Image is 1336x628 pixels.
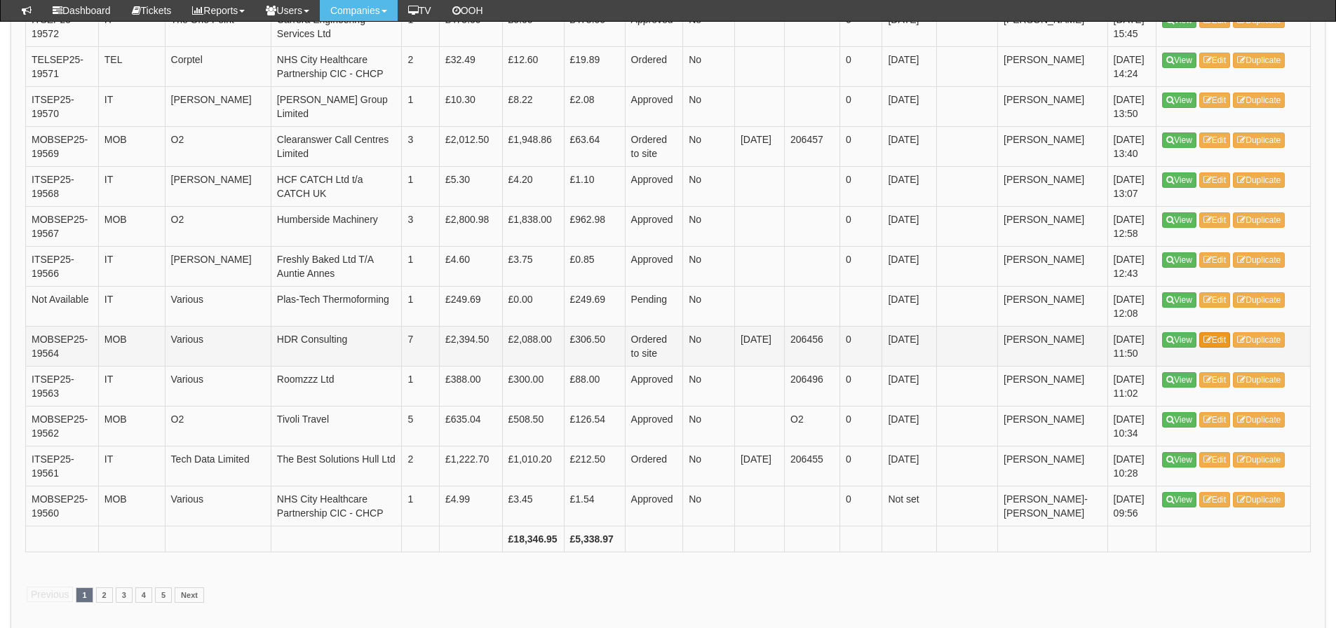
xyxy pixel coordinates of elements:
[502,46,564,86] td: £12.60
[27,587,73,602] span: Previous
[839,206,882,246] td: 0
[1107,326,1156,366] td: [DATE] 11:50
[1199,492,1231,507] a: Edit
[1233,212,1285,228] a: Duplicate
[271,46,402,86] td: NHS City Healthcare Partnership CIC - CHCP
[839,166,882,206] td: 0
[1162,212,1196,228] a: View
[440,6,503,46] td: £475.00
[1199,412,1231,428] a: Edit
[1107,126,1156,166] td: [DATE] 13:40
[882,486,936,526] td: Not set
[165,446,271,486] td: Tech Data Limited
[165,286,271,326] td: Various
[625,406,683,446] td: Approved
[1233,332,1285,348] a: Duplicate
[440,126,503,166] td: £2,012.50
[625,46,683,86] td: Ordered
[1199,132,1231,148] a: Edit
[271,206,402,246] td: Humberside Machinery
[271,86,402,126] td: [PERSON_NAME] Group Limited
[839,246,882,286] td: 0
[564,526,625,552] th: £5,338.97
[402,86,440,126] td: 1
[440,286,503,326] td: £249.69
[502,446,564,486] td: £1,010.20
[1107,46,1156,86] td: [DATE] 14:24
[734,446,784,486] td: [DATE]
[271,366,402,406] td: Roomzzz Ltd
[502,6,564,46] td: £0.00
[1107,486,1156,526] td: [DATE] 09:56
[98,46,165,86] td: TEL
[882,446,936,486] td: [DATE]
[564,246,625,286] td: £0.85
[998,46,1108,86] td: [PERSON_NAME]
[1162,172,1196,188] a: View
[165,46,271,86] td: Corptel
[26,486,99,526] td: MOBSEP25-19560
[1162,372,1196,388] a: View
[165,166,271,206] td: [PERSON_NAME]
[440,486,503,526] td: £4.99
[564,486,625,526] td: £1.54
[564,126,625,166] td: £63.64
[683,326,735,366] td: No
[683,126,735,166] td: No
[98,366,165,406] td: IT
[440,366,503,406] td: £388.00
[564,406,625,446] td: £126.54
[402,166,440,206] td: 1
[402,206,440,246] td: 3
[1233,172,1285,188] a: Duplicate
[1199,212,1231,228] a: Edit
[402,6,440,46] td: 1
[26,126,99,166] td: MOBSEP25-19569
[564,326,625,366] td: £306.50
[440,246,503,286] td: £4.60
[882,166,936,206] td: [DATE]
[402,126,440,166] td: 3
[1199,372,1231,388] a: Edit
[998,6,1108,46] td: [PERSON_NAME]
[165,206,271,246] td: O2
[998,326,1108,366] td: [PERSON_NAME]
[271,126,402,166] td: Clearanswer Call Centres Limited
[625,166,683,206] td: Approved
[1199,53,1231,68] a: Edit
[165,6,271,46] td: The One Point
[440,46,503,86] td: £32.49
[882,46,936,86] td: [DATE]
[882,286,936,326] td: [DATE]
[998,406,1108,446] td: [PERSON_NAME]
[1199,332,1231,348] a: Edit
[625,6,683,46] td: Approved
[402,326,440,366] td: 7
[564,46,625,86] td: £19.89
[998,286,1108,326] td: [PERSON_NAME]
[998,166,1108,206] td: [PERSON_NAME]
[998,126,1108,166] td: [PERSON_NAME]
[175,587,204,603] a: Next
[683,446,735,486] td: No
[998,206,1108,246] td: [PERSON_NAME]
[625,126,683,166] td: Ordered to site
[1162,93,1196,108] a: View
[271,406,402,446] td: Tivoli Travel
[502,326,564,366] td: £2,088.00
[26,166,99,206] td: ITSEP25-19568
[882,406,936,446] td: [DATE]
[26,366,99,406] td: ITSEP25-19563
[683,406,735,446] td: No
[1107,246,1156,286] td: [DATE] 12:43
[734,126,784,166] td: [DATE]
[625,486,683,526] td: Approved
[402,486,440,526] td: 1
[165,406,271,446] td: O2
[564,166,625,206] td: £1.10
[625,286,683,326] td: Pending
[839,126,882,166] td: 0
[785,326,840,366] td: 206456
[1162,292,1196,308] a: View
[1107,366,1156,406] td: [DATE] 11:02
